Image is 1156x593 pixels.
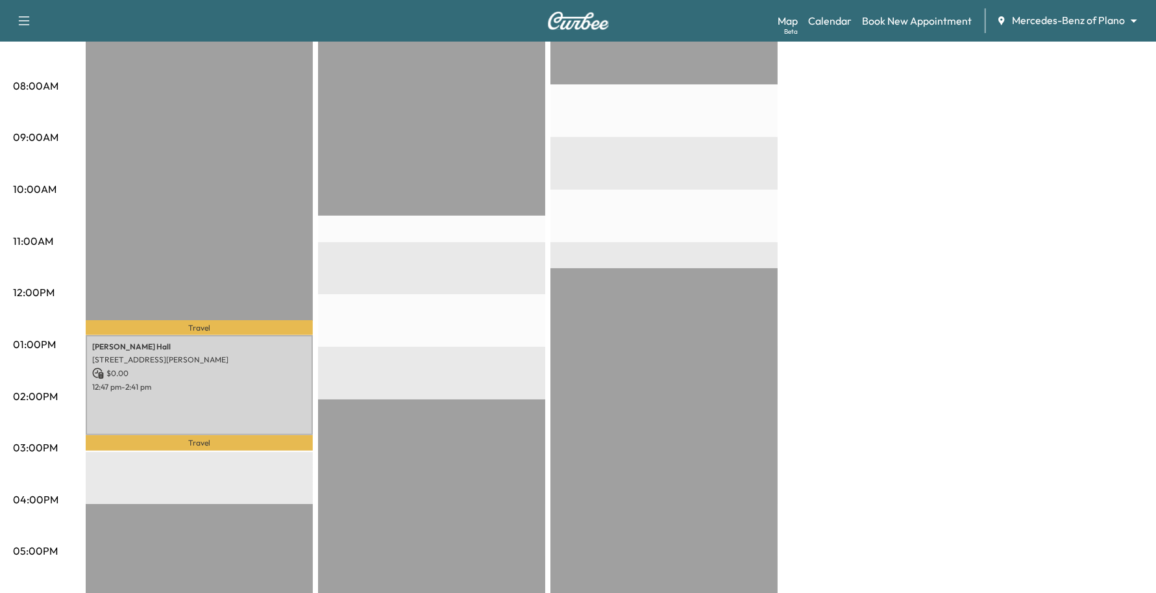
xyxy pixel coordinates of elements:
[862,13,972,29] a: Book New Appointment
[13,492,58,507] p: 04:00PM
[13,440,58,455] p: 03:00PM
[86,435,313,451] p: Travel
[13,543,58,559] p: 05:00PM
[13,233,53,249] p: 11:00AM
[13,181,56,197] p: 10:00AM
[784,27,798,36] div: Beta
[778,13,798,29] a: MapBeta
[92,355,306,365] p: [STREET_ADDRESS][PERSON_NAME]
[808,13,852,29] a: Calendar
[1012,13,1125,28] span: Mercedes-Benz of Plano
[13,388,58,404] p: 02:00PM
[92,382,306,392] p: 12:47 pm - 2:41 pm
[13,78,58,94] p: 08:00AM
[13,284,55,300] p: 12:00PM
[13,129,58,145] p: 09:00AM
[547,12,609,30] img: Curbee Logo
[13,336,56,352] p: 01:00PM
[86,320,313,335] p: Travel
[92,342,306,352] p: [PERSON_NAME] Hall
[92,368,306,379] p: $ 0.00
